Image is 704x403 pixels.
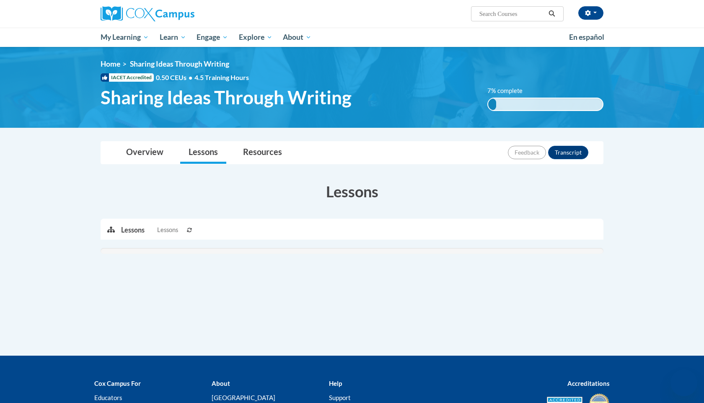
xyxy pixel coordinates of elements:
a: Educators [94,394,122,401]
div: Main menu [88,28,616,47]
span: My Learning [101,32,149,42]
span: Sharing Ideas Through Writing [101,86,352,108]
span: En español [569,33,604,41]
a: En español [564,28,610,46]
button: Search [546,9,558,19]
span: Lessons [157,225,178,235]
span: Engage [197,32,228,42]
button: Feedback [508,146,546,159]
a: Overview [118,142,172,164]
b: Accreditations [567,380,610,387]
img: Cox Campus [101,6,194,21]
a: [GEOGRAPHIC_DATA] [212,394,275,401]
b: About [212,380,230,387]
a: Learn [154,28,192,47]
span: About [283,32,311,42]
span: IACET Accredited [101,73,154,82]
iframe: Button to launch messaging window [670,369,697,396]
span: Learn [160,32,186,42]
a: Explore [233,28,278,47]
span: • [189,73,192,81]
button: Account Settings [578,6,603,20]
div: 7% complete [488,98,496,110]
a: Home [101,59,120,68]
span: Explore [239,32,272,42]
button: Transcript [548,146,588,159]
span: 0.50 CEUs [156,73,194,82]
span: Sharing Ideas Through Writing [130,59,229,68]
a: Engage [191,28,233,47]
label: 7% complete [487,86,536,96]
a: Cox Campus [101,6,260,21]
a: Lessons [180,142,226,164]
a: Support [329,394,351,401]
a: My Learning [95,28,154,47]
span: 4.5 Training Hours [194,73,249,81]
p: Lessons [121,225,145,235]
b: Help [329,380,342,387]
input: Search Courses [479,9,546,19]
a: About [278,28,317,47]
h3: Lessons [101,181,603,202]
b: Cox Campus For [94,380,141,387]
a: Resources [235,142,290,164]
